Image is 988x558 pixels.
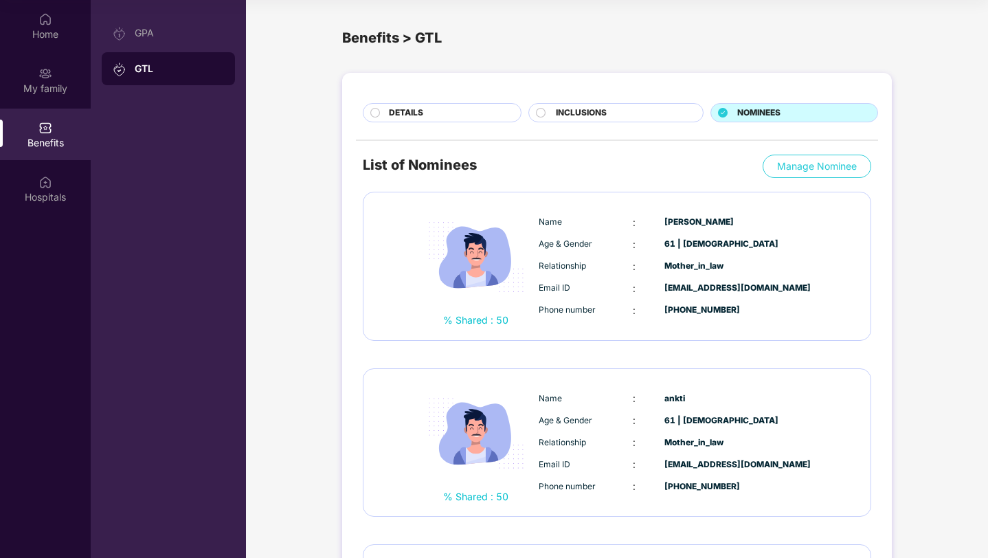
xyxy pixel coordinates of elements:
[135,62,224,76] div: GTL
[363,155,477,178] div: List of Nominees
[664,392,817,405] div: ankti
[539,238,626,251] span: Age & Gender
[417,381,536,486] img: svg+xml;base64,PHN2ZyB4bWxucz0iaHR0cDovL3d3dy53My5vcmcvMjAwMC9zdmciIHdpZHRoPSIyMjQiIGhlaWdodD0iMT...
[664,480,817,493] div: [PHONE_NUMBER]
[763,155,871,178] button: Manage Nominee
[38,67,52,80] img: svg+xml;base64,PHN2ZyB3aWR0aD0iMjAiIGhlaWdodD0iMjAiIHZpZXdCb3g9IjAgMCAyMCAyMCIgZmlsbD0ibm9uZSIgeG...
[633,435,661,450] span: :
[539,304,626,317] span: Phone number
[539,392,626,405] span: Name
[113,63,126,76] img: svg+xml;base64,PHN2ZyB3aWR0aD0iMjAiIGhlaWdodD0iMjAiIHZpZXdCb3g9IjAgMCAyMCAyMCIgZmlsbD0ibm9uZSIgeG...
[633,215,661,230] span: :
[539,436,626,449] span: Relationship
[113,27,126,41] img: svg+xml;base64,PHN2ZyB3aWR0aD0iMjAiIGhlaWdodD0iMjAiIHZpZXdCb3g9IjAgMCAyMCAyMCIgZmlsbD0ibm9uZSIgeG...
[664,458,817,471] div: [EMAIL_ADDRESS][DOMAIN_NAME]
[539,282,626,295] span: Email ID
[38,12,52,26] img: svg+xml;base64,PHN2ZyBpZD0iSG9tZSIgeG1sbnM9Imh0dHA6Ly93d3cudzMub3JnLzIwMDAvc3ZnIiB3aWR0aD0iMjAiIG...
[539,480,626,493] span: Phone number
[539,216,626,229] span: Name
[539,260,626,273] span: Relationship
[664,436,817,449] div: Mother_in_law
[443,489,508,504] div: % Shared : 50
[664,304,817,317] div: [PHONE_NUMBER]
[539,414,626,427] span: Age & Gender
[737,107,781,120] span: NOMINEES
[633,413,661,428] span: :
[135,27,224,38] div: GPA
[38,121,52,135] img: svg+xml;base64,PHN2ZyBpZD0iQmVuZWZpdHMiIHhtbG5zPSJodHRwOi8vd3d3LnczLm9yZy8yMDAwL3N2ZyIgd2lkdGg9Ij...
[633,457,661,472] span: :
[664,260,817,273] div: Mother_in_law
[633,237,661,252] span: :
[664,282,817,295] div: [EMAIL_ADDRESS][DOMAIN_NAME]
[633,281,661,296] span: :
[342,27,892,49] div: Benefits > GTL
[664,216,817,229] div: [PERSON_NAME]
[664,238,817,251] div: 61 | [DEMOGRAPHIC_DATA]
[38,175,52,189] img: svg+xml;base64,PHN2ZyBpZD0iSG9zcGl0YWxzIiB4bWxucz0iaHR0cDovL3d3dy53My5vcmcvMjAwMC9zdmciIHdpZHRoPS...
[633,303,661,318] span: :
[664,414,817,427] div: 61 | [DEMOGRAPHIC_DATA]
[633,259,661,274] span: :
[389,107,423,120] span: DETAILS
[539,458,626,471] span: Email ID
[443,313,508,328] div: % Shared : 50
[417,205,536,310] img: svg+xml;base64,PHN2ZyB4bWxucz0iaHR0cDovL3d3dy53My5vcmcvMjAwMC9zdmciIHdpZHRoPSIyMjQiIGhlaWdodD0iMT...
[633,391,661,406] span: :
[556,107,607,120] span: INCLUSIONS
[633,479,661,494] span: :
